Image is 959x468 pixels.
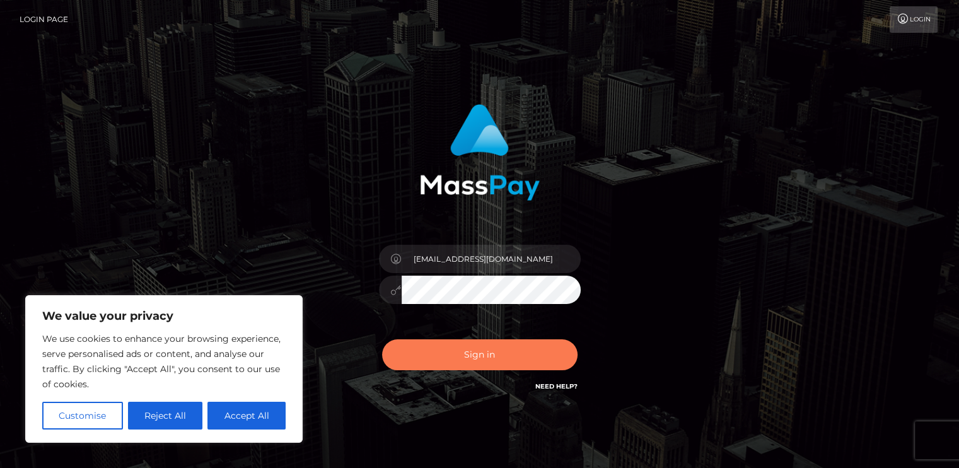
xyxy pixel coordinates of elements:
button: Accept All [207,402,286,430]
img: MassPay Login [420,104,540,201]
p: We use cookies to enhance your browsing experience, serve personalised ads or content, and analys... [42,331,286,392]
a: Need Help? [535,382,578,390]
a: Login Page [20,6,68,33]
input: Username... [402,245,581,273]
a: Login [890,6,938,33]
button: Customise [42,402,123,430]
div: We value your privacy [25,295,303,443]
button: Sign in [382,339,578,370]
p: We value your privacy [42,308,286,324]
button: Reject All [128,402,203,430]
